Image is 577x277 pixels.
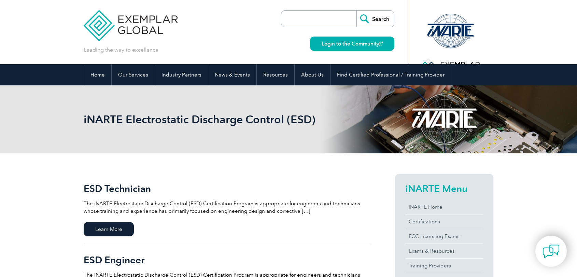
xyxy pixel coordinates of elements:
[84,174,370,245] a: ESD Technician The iNARTE Electrostatic Discharge Control (ESD) Certification Program is appropri...
[84,64,111,85] a: Home
[84,113,346,126] h1: iNARTE Electrostatic Discharge Control (ESD)
[84,46,158,54] p: Leading the way to excellence
[405,214,483,229] a: Certifications
[112,64,155,85] a: Our Services
[330,64,451,85] a: Find Certified Professional / Training Provider
[379,42,383,45] img: open_square.png
[543,243,560,260] img: contact-chat.png
[295,64,330,85] a: About Us
[208,64,256,85] a: News & Events
[84,222,134,236] span: Learn More
[84,183,370,194] h2: ESD Technician
[155,64,208,85] a: Industry Partners
[405,244,483,258] a: Exams & Resources
[405,200,483,214] a: iNARTE Home
[405,259,483,273] a: Training Providers
[310,37,394,51] a: Login to the Community
[84,200,370,215] p: The iNARTE Electrostatic Discharge Control (ESD) Certification Program is appropriate for enginee...
[84,254,370,265] h2: ESD Engineer
[257,64,294,85] a: Resources
[405,229,483,244] a: FCC Licensing Exams
[356,11,394,27] input: Search
[405,183,483,194] h2: iNARTE Menu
